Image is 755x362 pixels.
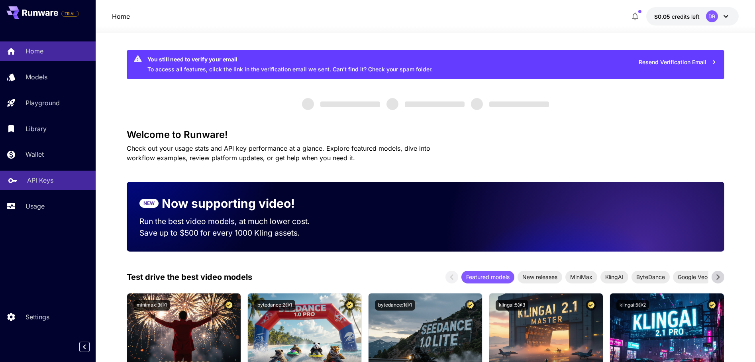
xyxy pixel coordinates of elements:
p: Save up to $500 for every 1000 Kling assets. [139,227,325,239]
h3: Welcome to Runware! [127,129,724,140]
button: bytedance:2@1 [254,300,295,311]
a: Home [112,12,130,21]
div: KlingAI [600,271,628,283]
div: Google Veo [673,271,712,283]
p: Wallet [25,150,44,159]
button: bytedance:1@1 [375,300,415,311]
p: Playground [25,98,60,108]
div: You still need to verify your email [147,55,433,63]
span: Check out your usage stats and API key performance at a glance. Explore featured models, dive int... [127,144,430,162]
div: New releases [518,271,562,283]
div: Featured models [461,271,514,283]
button: klingai:5@3 [496,300,528,311]
p: Run the best video models, at much lower cost. [139,216,325,227]
button: klingai:5@2 [616,300,649,311]
span: TRIAL [62,11,78,17]
p: NEW [143,200,155,207]
div: To access all features, click the link in the verification email we sent. Can’t find it? Check yo... [147,53,433,77]
span: credits left [672,13,700,20]
p: API Keys [27,175,53,185]
p: Home [25,46,43,56]
button: $0.05DR [646,7,739,26]
button: Resend Verification Email [634,54,721,71]
span: Add your payment card to enable full platform functionality. [61,9,79,18]
p: Usage [25,201,45,211]
span: $0.05 [654,13,672,20]
span: KlingAI [600,273,628,281]
span: MiniMax [565,273,597,281]
button: Collapse sidebar [79,342,90,352]
iframe: Chat Widget [715,324,755,362]
div: $0.05 [654,12,700,21]
p: Test drive the best video models [127,271,252,283]
button: Certified Model – Vetted for best performance and includes a commercial license. [707,300,718,311]
p: Models [25,72,47,82]
nav: breadcrumb [112,12,130,21]
div: ByteDance [631,271,670,283]
span: New releases [518,273,562,281]
p: Now supporting video! [162,195,295,212]
button: Certified Model – Vetted for best performance and includes a commercial license. [465,300,476,311]
button: Certified Model – Vetted for best performance and includes a commercial license. [224,300,234,311]
div: Collapse sidebar [85,340,96,354]
div: MiniMax [565,271,597,283]
p: Library [25,124,47,134]
button: Certified Model – Vetted for best performance and includes a commercial license. [586,300,596,311]
div: DR [706,10,718,22]
button: minimax:3@1 [133,300,170,311]
p: Settings [25,312,49,322]
span: ByteDance [631,273,670,281]
span: Featured models [461,273,514,281]
span: Google Veo [673,273,712,281]
button: Certified Model – Vetted for best performance and includes a commercial license. [344,300,355,311]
